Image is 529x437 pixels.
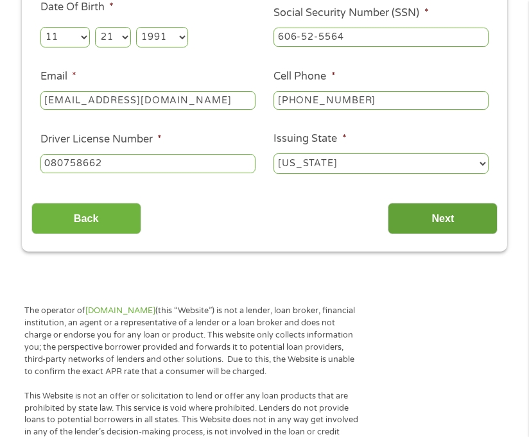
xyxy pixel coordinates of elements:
label: Email [40,70,76,83]
label: Issuing State [273,132,346,146]
label: Social Security Number (SSN) [273,6,428,20]
p: The operator of (this “Website”) is not a lender, loan broker, financial institution, an agent or... [24,305,359,377]
input: Next [388,203,498,234]
input: john@gmail.com [40,91,256,110]
input: (541) 754-3010 [273,91,489,110]
label: Driver License Number [40,133,162,146]
label: Cell Phone [273,70,335,83]
input: 078-05-1120 [273,28,489,47]
a: [DOMAIN_NAME] [85,305,155,316]
input: Back [31,203,141,234]
label: Date Of Birth [40,1,114,14]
